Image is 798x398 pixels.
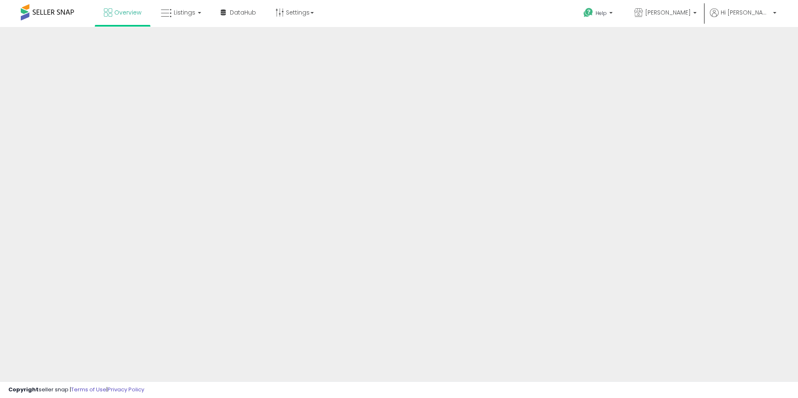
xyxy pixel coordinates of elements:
span: Hi [PERSON_NAME] [721,8,771,17]
span: DataHub [230,8,256,17]
span: Overview [114,8,141,17]
i: Get Help [583,7,594,18]
span: Help [596,10,607,17]
a: Hi [PERSON_NAME] [710,8,776,27]
a: Help [577,1,621,27]
span: Listings [174,8,195,17]
span: [PERSON_NAME] [645,8,691,17]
